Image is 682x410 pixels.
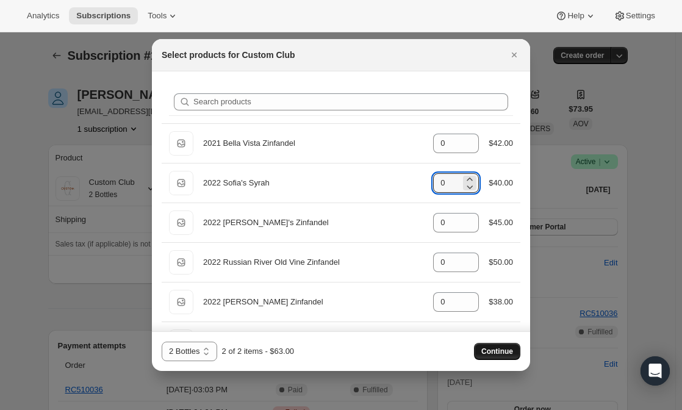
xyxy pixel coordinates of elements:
[481,347,513,356] span: Continue
[506,46,523,63] button: Close
[203,177,423,189] div: 2022 Sofia's Syrah
[203,256,423,268] div: 2022 Russian River Old Vine Zinfandel
[203,137,423,149] div: 2021 Bella Vista Zinfandel
[193,93,508,110] input: Search products
[489,256,513,268] div: $50.00
[626,11,655,21] span: Settings
[76,11,131,21] span: Subscriptions
[140,7,186,24] button: Tools
[222,345,295,358] div: 2 of 2 items - $63.00
[474,343,520,360] button: Continue
[489,137,513,149] div: $42.00
[489,217,513,229] div: $45.00
[148,11,167,21] span: Tools
[489,296,513,308] div: $38.00
[69,7,138,24] button: Subscriptions
[567,11,584,21] span: Help
[606,7,662,24] button: Settings
[162,49,295,61] h2: Select products for Custom Club
[641,356,670,386] div: Open Intercom Messenger
[20,7,66,24] button: Analytics
[27,11,59,21] span: Analytics
[203,296,423,308] div: 2022 [PERSON_NAME] Zinfandel
[203,217,423,229] div: 2022 [PERSON_NAME]'s Zinfandel
[548,7,603,24] button: Help
[489,177,513,189] div: $40.00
